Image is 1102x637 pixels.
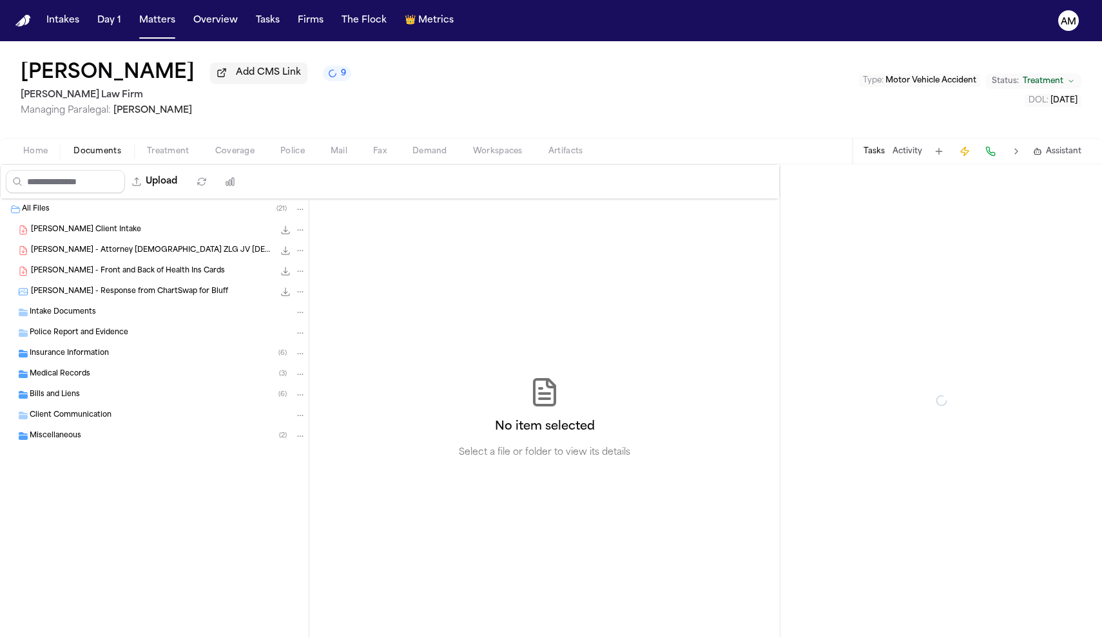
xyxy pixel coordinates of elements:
[956,142,974,160] button: Create Immediate Task
[459,446,630,459] p: Select a file or folder to view its details
[215,146,255,157] span: Coverage
[278,350,287,357] span: ( 6 )
[22,204,50,215] span: All Files
[863,77,884,84] span: Type :
[1029,97,1049,104] span: DOL :
[981,142,1000,160] button: Make a Call
[276,205,287,213] span: ( 21 )
[341,68,346,79] span: 9
[21,62,195,85] h1: [PERSON_NAME]
[279,370,287,377] span: ( 3 )
[251,9,285,32] button: Tasks
[30,410,111,421] span: Client Communication
[1023,76,1063,86] span: Treatment
[279,432,287,439] span: ( 2 )
[1050,97,1078,104] span: [DATE]
[331,146,347,157] span: Mail
[278,391,287,398] span: ( 6 )
[31,287,228,298] span: [PERSON_NAME] - Response from ChartSwap for Bluff
[236,66,301,79] span: Add CMS Link
[147,146,189,157] span: Treatment
[992,76,1019,86] span: Status:
[336,9,392,32] button: The Flock
[548,146,583,157] span: Artifacts
[1046,146,1081,157] span: Assistant
[125,170,185,193] button: Upload
[15,15,31,27] a: Home
[1033,146,1081,157] button: Assistant
[188,9,243,32] button: Overview
[134,9,180,32] button: Matters
[31,266,225,277] span: [PERSON_NAME] - Front and Back of Health Ins Cards
[31,225,141,236] span: [PERSON_NAME] Client Intake
[930,142,948,160] button: Add Task
[21,88,351,103] h2: [PERSON_NAME] Law Firm
[373,146,387,157] span: Fax
[92,9,126,32] button: Day 1
[30,328,128,339] span: Police Report and Evidence
[21,62,195,85] button: Edit matter name
[113,106,192,115] span: [PERSON_NAME]
[279,244,292,257] button: Download C. Ross - Attorney Employment Contract ZLG JV Contract - signed
[1025,94,1081,107] button: Edit DOL: 2025-01-19
[210,62,307,83] button: Add CMS Link
[21,106,111,115] span: Managing Paralegal:
[412,146,447,157] span: Demand
[293,9,329,32] button: Firms
[30,307,96,318] span: Intake Documents
[864,146,885,157] button: Tasks
[400,9,459,32] button: crownMetrics
[6,170,125,193] input: Search files
[30,390,80,401] span: Bills and Liens
[31,245,274,256] span: [PERSON_NAME] - Attorney [DEMOGRAPHIC_DATA] ZLG JV [DEMOGRAPHIC_DATA] - signed
[279,265,292,278] button: Download C. Ross - Front and Back of Health Ins Cards
[279,285,292,298] button: Download C. Ross - Response from ChartSwap for Bluff
[859,74,980,87] button: Edit Type: Motor Vehicle Accident
[30,369,90,380] span: Medical Records
[30,431,81,442] span: Miscellaneous
[280,146,305,157] span: Police
[495,418,595,436] h2: No item selected
[279,223,292,236] button: Download Cindy Ross - Finch Client Intake
[30,348,109,359] span: Insurance Information
[893,146,922,157] button: Activity
[23,146,48,157] span: Home
[885,77,976,84] span: Motor Vehicle Accident
[985,73,1081,89] button: Change status from Treatment
[41,9,84,32] button: Intakes
[323,66,351,81] button: 9 active tasks
[15,15,31,27] img: Finch Logo
[73,146,121,157] span: Documents
[473,146,523,157] span: Workspaces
